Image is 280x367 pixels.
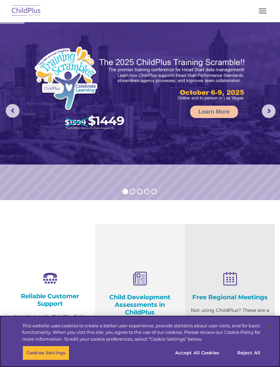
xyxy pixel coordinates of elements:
button: Reject All [227,346,270,360]
a: Learn More [190,106,238,118]
button: Close [262,319,277,334]
h4: Child Development Assessments in ChildPlus [100,293,180,316]
img: ChildPlus by Procare Solutions [10,3,42,19]
button: Cookies Settings [23,346,69,360]
p: Not using ChildPlus? These are a great opportunity to network and learn from ChildPlus users. Fin... [190,306,270,349]
div: This website uses cookies to create a better user experience, provide statistics about user visit... [22,323,261,343]
h4: Free Regional Meetings [190,293,270,301]
h4: Reliable Customer Support [10,292,90,307]
button: Accept All Cookies [171,346,223,360]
